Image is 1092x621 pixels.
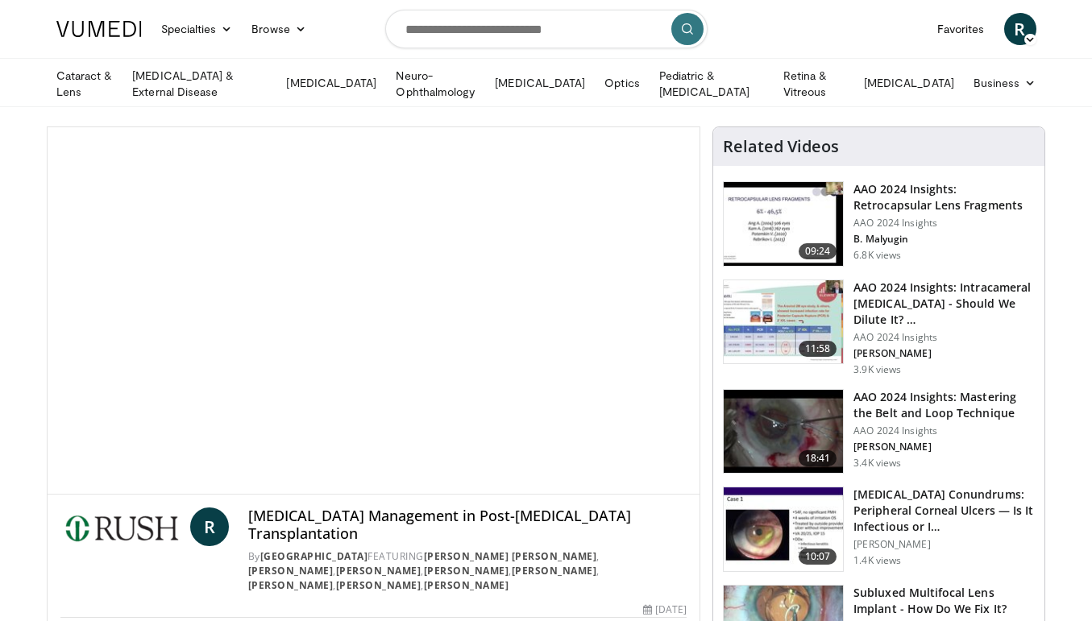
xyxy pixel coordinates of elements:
[774,68,854,100] a: Retina & Vitreous
[424,578,509,592] a: [PERSON_NAME]
[336,564,421,578] a: [PERSON_NAME]
[724,390,843,474] img: 22a3a3a3-03de-4b31-bd81-a17540334f4a.150x105_q85_crop-smart_upscale.jpg
[723,389,1035,474] a: 18:41 AAO 2024 Insights: Mastering the Belt and Loop Technique AAO 2024 Insights [PERSON_NAME] 3....
[260,549,368,563] a: [GEOGRAPHIC_DATA]
[853,347,1035,360] p: [PERSON_NAME]
[724,280,843,364] img: de733f49-b136-4bdc-9e00-4021288efeb7.150x105_q85_crop-smart_upscale.jpg
[485,67,595,99] a: [MEDICAL_DATA]
[799,243,837,259] span: 09:24
[56,21,142,37] img: VuMedi Logo
[799,450,837,466] span: 18:41
[853,457,901,470] p: 3.4K views
[276,67,386,99] a: [MEDICAL_DATA]
[928,13,994,45] a: Favorites
[853,363,901,376] p: 3.9K views
[650,68,774,100] a: Pediatric & [MEDICAL_DATA]
[248,549,687,593] div: By FEATURING , , , , , , ,
[799,341,837,357] span: 11:58
[424,564,509,578] a: [PERSON_NAME]
[724,182,843,266] img: 01f52a5c-6a53-4eb2-8a1d-dad0d168ea80.150x105_q85_crop-smart_upscale.jpg
[853,233,1035,246] p: B. Malyugin
[799,549,837,565] span: 10:07
[853,217,1035,230] p: AAO 2024 Insights
[853,181,1035,213] h3: AAO 2024 Insights: Retrocapsular Lens Fragments
[723,279,1035,376] a: 11:58 AAO 2024 Insights: Intracameral [MEDICAL_DATA] - Should We Dilute It? … AAO 2024 Insights [...
[724,487,843,571] img: 5ede7c1e-2637-46cb-a546-16fd546e0e1e.150x105_q85_crop-smart_upscale.jpg
[122,68,276,100] a: [MEDICAL_DATA] & External Disease
[190,507,229,546] a: R
[853,424,1035,437] p: AAO 2024 Insights
[248,578,334,592] a: [PERSON_NAME]
[60,507,184,546] img: Rush University Medical Center
[853,331,1035,344] p: AAO 2024 Insights
[854,67,964,99] a: [MEDICAL_DATA]
[964,67,1046,99] a: Business
[853,249,901,262] p: 6.8K views
[853,554,901,567] p: 1.4K views
[385,10,708,48] input: Search topics, interventions
[853,486,1035,535] h3: [MEDICAL_DATA] Conundrums: Peripheral Corneal Ulcers — Is It Infectious or I…
[424,549,597,563] a: [PERSON_NAME] [PERSON_NAME]
[723,137,839,156] h4: Related Videos
[853,441,1035,453] p: [PERSON_NAME]
[248,507,687,542] h4: [MEDICAL_DATA] Management in Post-[MEDICAL_DATA] Transplantation
[1004,13,1036,45] a: R
[47,68,123,100] a: Cataract & Lens
[853,585,1035,617] h3: Subluxed Multifocal Lens Implant - How Do We Fix It?
[643,602,687,617] div: [DATE]
[723,486,1035,572] a: 10:07 [MEDICAL_DATA] Conundrums: Peripheral Corneal Ulcers — Is It Infectious or I… [PERSON_NAME]...
[248,564,334,578] a: [PERSON_NAME]
[512,564,597,578] a: [PERSON_NAME]
[853,389,1035,421] h3: AAO 2024 Insights: Mastering the Belt and Loop Technique
[853,279,1035,328] h3: AAO 2024 Insights: Intracameral [MEDICAL_DATA] - Should We Dilute It? …
[853,538,1035,551] p: [PERSON_NAME]
[242,13,316,45] a: Browse
[48,127,700,495] video-js: Video Player
[595,67,649,99] a: Optics
[336,578,421,592] a: [PERSON_NAME]
[723,181,1035,267] a: 09:24 AAO 2024 Insights: Retrocapsular Lens Fragments AAO 2024 Insights B. Malyugin 6.8K views
[152,13,243,45] a: Specialties
[386,68,485,100] a: Neuro-Ophthalmology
